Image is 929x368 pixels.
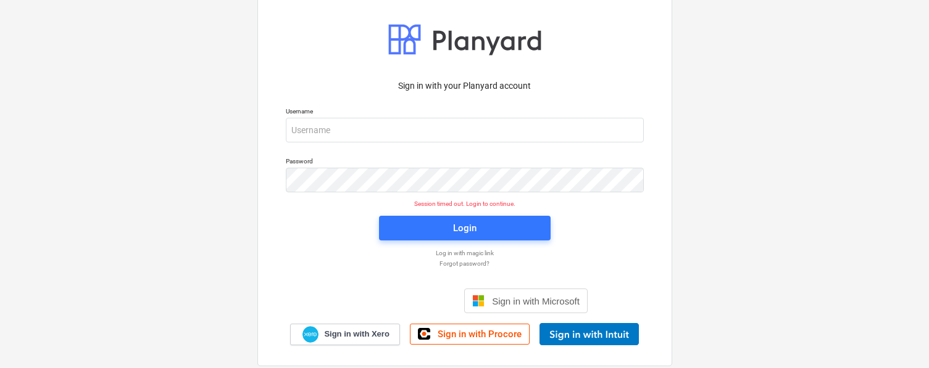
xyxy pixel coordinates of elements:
[379,216,551,240] button: Login
[335,287,460,314] iframe: Sign in with Google Button
[286,157,644,168] p: Password
[324,329,389,340] span: Sign in with Xero
[286,80,644,92] p: Sign in with your Planyard account
[453,220,477,236] div: Login
[302,326,319,343] img: Xero logo
[280,260,650,268] a: Forgot password?
[286,118,644,142] input: Username
[472,295,485,307] img: Microsoft logo
[290,324,400,345] a: Sign in with Xero
[286,107,644,118] p: Username
[867,309,929,368] iframe: Chat Widget
[278,200,651,208] p: Session timed out. Login to continue.
[492,296,580,306] span: Sign in with Microsoft
[280,249,650,257] a: Log in with magic link
[438,329,522,340] span: Sign in with Procore
[410,324,530,345] a: Sign in with Procore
